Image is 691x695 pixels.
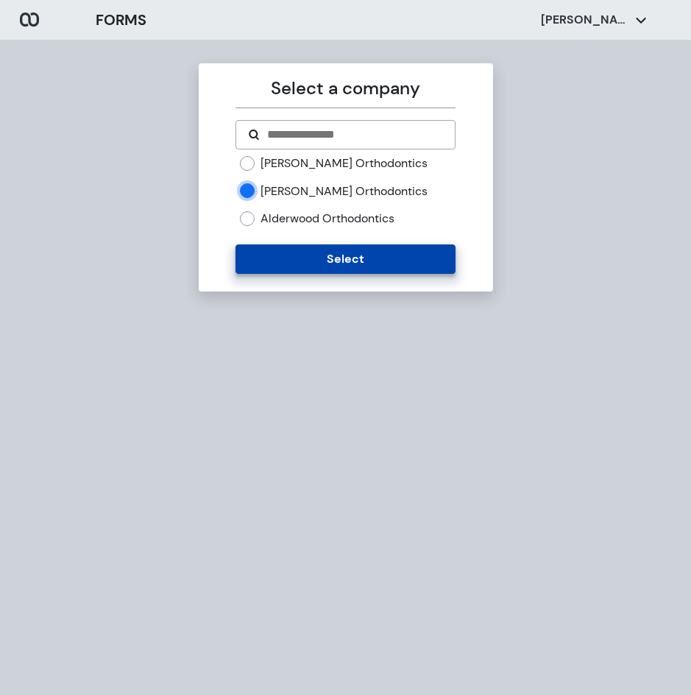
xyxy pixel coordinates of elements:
p: Select a company [235,75,456,102]
h3: FORMS [96,9,146,31]
input: Search [266,126,443,144]
label: Alderwood Orthodontics [261,211,394,227]
label: [PERSON_NAME] Orthodontics [261,155,428,172]
p: [PERSON_NAME] [541,12,629,28]
label: [PERSON_NAME] Orthodontics [261,183,428,200]
button: Select [235,244,456,274]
